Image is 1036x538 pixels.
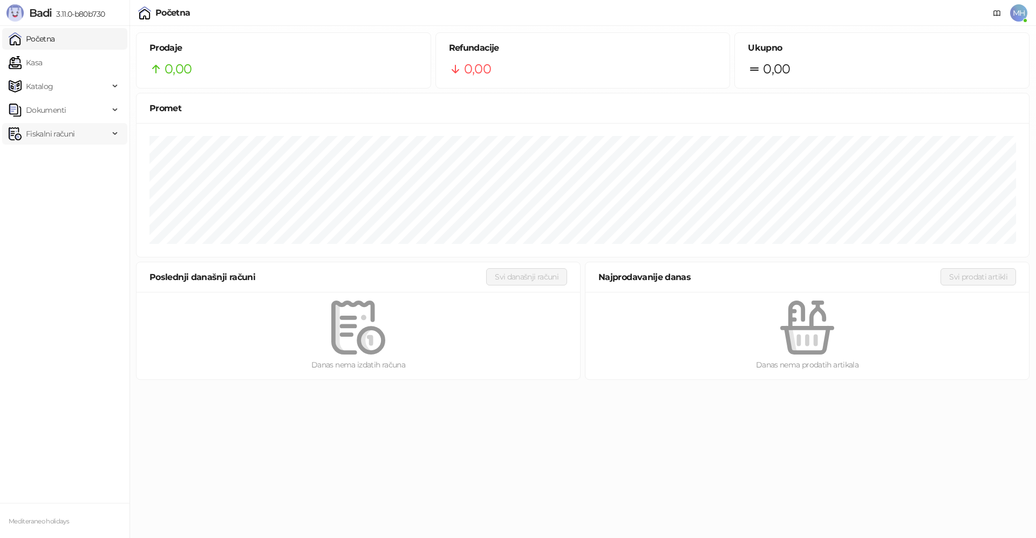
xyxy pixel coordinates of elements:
div: Najprodavanije danas [598,270,940,284]
h5: Refundacije [449,42,717,55]
span: MH [1010,4,1027,22]
h5: Ukupno [748,42,1016,55]
div: Promet [149,101,1016,115]
span: 0,00 [763,59,790,79]
button: Svi prodati artikli [940,268,1016,285]
img: Logo [6,4,24,22]
span: 3.11.0-b80b730 [52,9,105,19]
div: Poslednji današnji računi [149,270,486,284]
span: 0,00 [464,59,491,79]
button: Svi današnji računi [486,268,567,285]
div: Početna [155,9,190,17]
div: Danas nema prodatih artikala [603,359,1012,371]
span: 0,00 [165,59,192,79]
h5: Prodaje [149,42,418,55]
span: Badi [29,6,52,19]
div: Danas nema izdatih računa [154,359,563,371]
a: Početna [9,28,55,50]
a: Dokumentacija [989,4,1006,22]
span: Dokumenti [26,99,66,121]
span: Katalog [26,76,53,97]
small: Mediteraneo holidays [9,517,69,525]
span: Fiskalni računi [26,123,74,145]
a: Kasa [9,52,42,73]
